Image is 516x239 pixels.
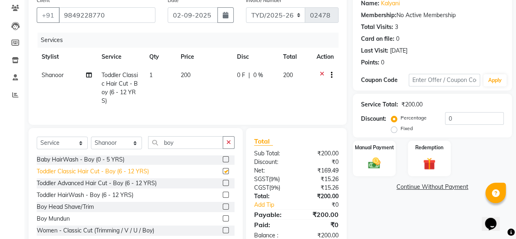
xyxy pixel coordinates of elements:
th: Stylist [37,48,97,66]
div: 0 [396,35,399,43]
img: _cash.svg [364,156,384,170]
div: ₹0 [296,220,345,230]
a: Add Tip [248,201,304,209]
button: +91 [37,7,60,23]
div: ₹200.00 [296,192,345,201]
div: Service Total: [361,100,398,109]
div: Payable: [248,210,297,219]
div: Discount: [361,115,386,123]
div: Baby HairWash - Boy (0 - 5 YRS) [37,155,124,164]
div: Points: [361,58,379,67]
div: Toddler Advanced Hair Cut - Boy (6 - 12 YRS) [37,179,157,188]
label: Manual Payment [355,144,394,151]
div: Toddler HairWash - Boy (6 - 12 YRS) [37,191,133,199]
div: Toddler Classic Hair Cut - Boy (6 - 12 YRS) [37,167,149,176]
th: Service [97,48,144,66]
div: [DATE] [390,46,407,55]
th: Action [312,48,339,66]
div: Net: [248,166,297,175]
div: ₹15.26 [296,184,345,192]
div: Boy Mundun [37,215,70,223]
img: _gift.svg [419,156,439,171]
span: 200 [283,71,293,79]
div: No Active Membership [361,11,504,20]
div: ₹0 [304,201,345,209]
div: Total: [248,192,297,201]
div: ( ) [248,175,297,184]
span: 200 [181,71,190,79]
div: Boy Head Shave/Trim [37,203,94,211]
div: Paid: [248,220,297,230]
div: ( ) [248,184,297,192]
div: Women - Classic Cut (Trimming / V / U / Boy) [37,226,154,235]
div: Total Visits: [361,23,393,31]
div: ₹200.00 [296,149,345,158]
label: Redemption [415,144,443,151]
span: Total [254,137,273,146]
div: Sub Total: [248,149,297,158]
div: Services [38,33,345,48]
span: | [248,71,250,80]
div: Card on file: [361,35,394,43]
th: Price [176,48,232,66]
a: Continue Without Payment [354,183,510,191]
div: ₹169.49 [296,166,345,175]
span: 1 [149,71,153,79]
span: Toddler Classic Hair Cut - Boy (6 - 12 YRS) [102,71,138,104]
th: Total [278,48,312,66]
div: Membership: [361,11,396,20]
div: 0 [381,58,384,67]
div: Discount: [248,158,297,166]
span: CGST [254,184,269,191]
div: ₹200.00 [401,100,423,109]
label: Fixed [401,125,413,132]
iframe: chat widget [482,206,508,231]
div: ₹0 [296,158,345,166]
span: 0 % [253,71,263,80]
div: Last Visit: [361,46,388,55]
div: ₹15.26 [296,175,345,184]
button: Apply [483,74,507,86]
div: ₹200.00 [296,210,345,219]
input: Enter Offer / Coupon Code [409,74,480,86]
span: 9% [271,184,279,191]
span: SGST [254,175,269,183]
input: Search or Scan [148,136,223,149]
input: Search by Name/Mobile/Email/Code [59,7,155,23]
span: 0 F [237,71,245,80]
div: 3 [395,23,398,31]
span: Shanoor [42,71,64,79]
div: Coupon Code [361,76,409,84]
th: Disc [232,48,278,66]
label: Percentage [401,114,427,122]
th: Qty [144,48,176,66]
span: 9% [270,176,278,182]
